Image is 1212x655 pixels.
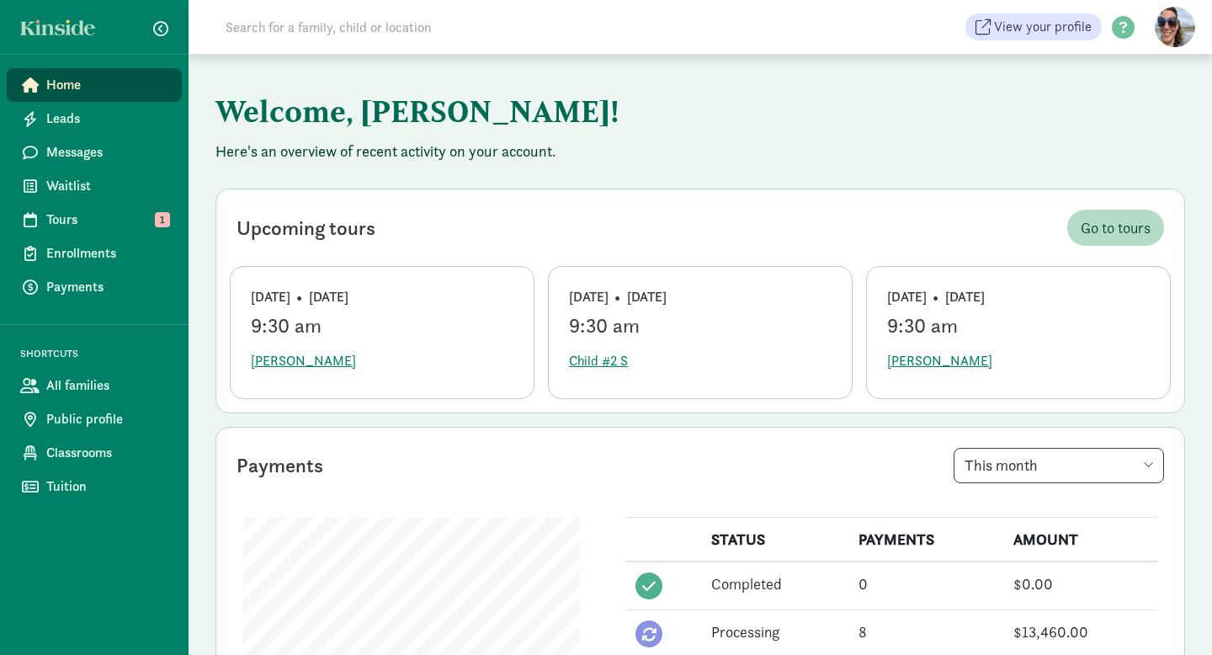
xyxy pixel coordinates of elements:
[46,142,168,162] span: Messages
[7,136,182,169] a: Messages
[711,572,838,595] div: Completed
[858,620,993,643] div: 8
[701,518,848,562] th: STATUS
[7,402,182,436] a: Public profile
[46,243,168,264] span: Enrollments
[155,212,170,227] span: 1
[711,620,838,643] div: Processing
[7,203,182,237] a: Tours 1
[251,344,356,378] button: [PERSON_NAME]
[7,68,182,102] a: Home
[251,351,356,371] span: [PERSON_NAME]
[569,314,832,338] div: 9:30 am
[46,443,168,463] span: Classrooms
[46,176,168,196] span: Waitlist
[7,270,182,304] a: Payments
[1067,210,1164,246] a: Go to tours
[7,169,182,203] a: Waitlist
[215,10,688,44] input: Search for a family, child or location
[7,237,182,270] a: Enrollments
[887,314,1150,338] div: 9:30 am
[1013,572,1147,595] div: $0.00
[46,210,168,230] span: Tours
[251,287,513,307] div: [DATE] • [DATE]
[237,450,323,481] div: Payments
[994,17,1092,37] span: View your profile
[1081,216,1151,239] span: Go to tours
[46,375,168,396] span: All families
[7,102,182,136] a: Leads
[887,344,992,378] button: [PERSON_NAME]
[7,436,182,470] a: Classrooms
[569,351,628,371] span: Child #2 S
[46,277,168,297] span: Payments
[569,344,628,378] button: Child #2 S
[46,409,168,429] span: Public profile
[46,477,168,497] span: Tuition
[1013,620,1147,643] div: $13,460.00
[887,351,992,371] span: [PERSON_NAME]
[848,518,1003,562] th: PAYMENTS
[965,13,1102,40] a: View your profile
[7,369,182,402] a: All families
[569,287,832,307] div: [DATE] • [DATE]
[46,75,168,95] span: Home
[251,314,513,338] div: 9:30 am
[887,287,1150,307] div: [DATE] • [DATE]
[215,81,1049,141] h1: Welcome, [PERSON_NAME]!
[1128,574,1212,655] iframe: Chat Widget
[7,470,182,503] a: Tuition
[237,213,375,243] div: Upcoming tours
[46,109,168,129] span: Leads
[1003,518,1157,562] th: AMOUNT
[858,572,993,595] div: 0
[215,141,1185,162] p: Here's an overview of recent activity on your account.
